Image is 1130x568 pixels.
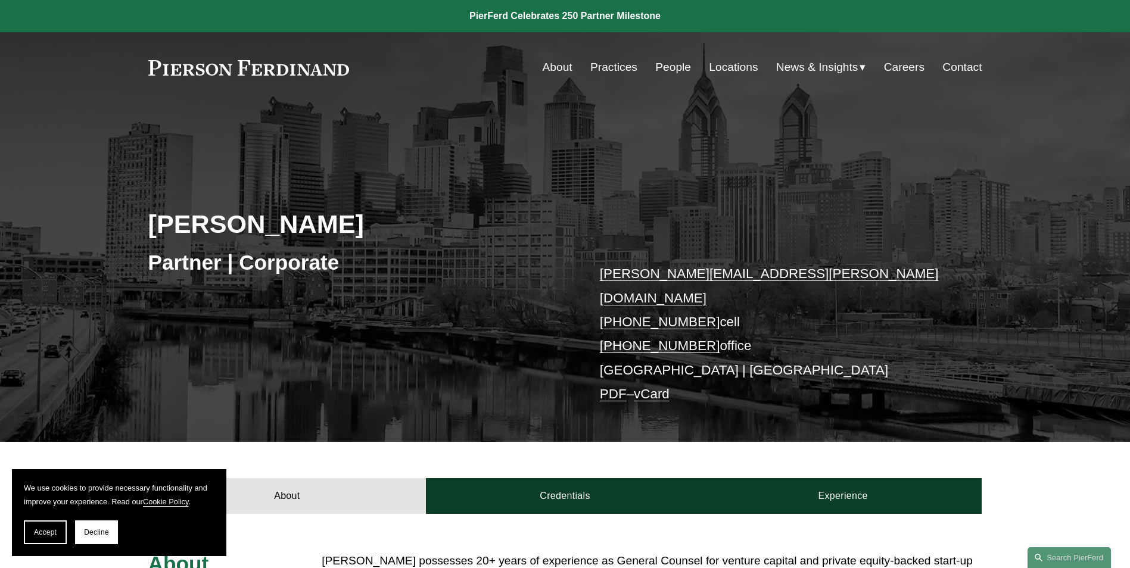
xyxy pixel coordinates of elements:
p: cell office [GEOGRAPHIC_DATA] | [GEOGRAPHIC_DATA] – [600,262,947,406]
a: PDF [600,386,627,401]
button: Accept [24,520,67,544]
h3: Partner | Corporate [148,249,565,276]
p: We use cookies to provide necessary functionality and improve your experience. Read our . [24,481,214,508]
button: Decline [75,520,118,544]
section: Cookie banner [12,469,226,556]
a: Contact [942,56,982,79]
span: Decline [84,528,109,536]
h2: [PERSON_NAME] [148,208,565,239]
a: Search this site [1028,547,1111,568]
a: Practices [590,56,637,79]
a: folder dropdown [776,56,866,79]
span: News & Insights [776,57,858,78]
span: Accept [34,528,57,536]
a: About [543,56,572,79]
a: Cookie Policy [143,497,189,506]
a: Careers [884,56,924,79]
a: Locations [709,56,758,79]
a: Experience [704,478,982,514]
a: People [655,56,691,79]
a: Credentials [426,478,704,514]
a: vCard [634,386,670,401]
a: [PHONE_NUMBER] [600,338,720,353]
a: [PHONE_NUMBER] [600,314,720,329]
a: About [148,478,427,514]
a: [PERSON_NAME][EMAIL_ADDRESS][PERSON_NAME][DOMAIN_NAME] [600,266,939,305]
